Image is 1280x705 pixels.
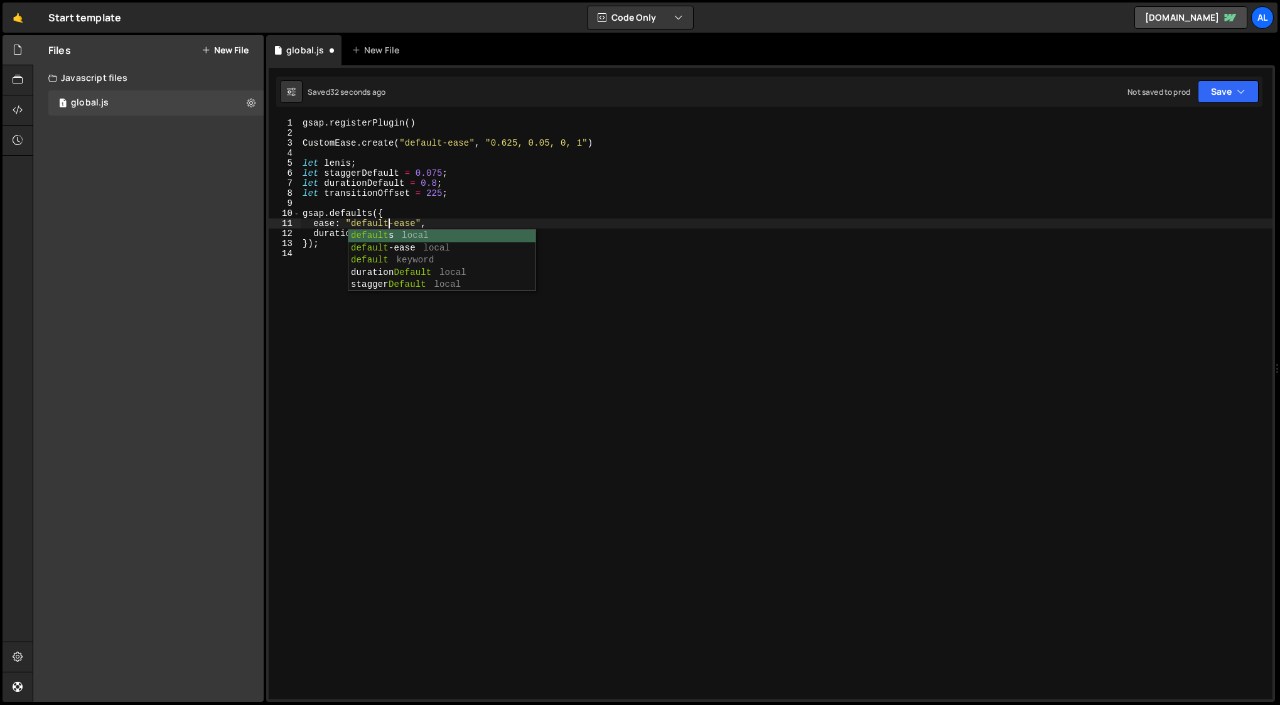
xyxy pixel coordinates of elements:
div: 2 [269,128,301,138]
div: 4 [269,148,301,158]
span: 1 [59,99,67,109]
div: 10 [269,208,301,218]
div: 17392/48440.js [48,90,264,116]
h2: Files [48,43,71,57]
div: global.js [71,97,109,109]
a: [DOMAIN_NAME] [1134,6,1247,29]
button: Code Only [588,6,693,29]
div: 6 [269,168,301,178]
div: 1 [269,118,301,128]
div: 14 [269,249,301,259]
button: Save [1198,80,1259,103]
div: 8 [269,188,301,198]
div: global.js [286,44,324,57]
a: 🤙 [3,3,33,33]
div: Not saved to prod [1127,87,1190,97]
div: 5 [269,158,301,168]
div: 12 [269,229,301,239]
div: 7 [269,178,301,188]
div: Saved [308,87,385,97]
div: 9 [269,198,301,208]
div: Start template [48,10,121,25]
div: 11 [269,218,301,229]
button: New File [202,45,249,55]
div: 32 seconds ago [330,87,385,97]
div: Javascript files [33,65,264,90]
a: Al [1251,6,1274,29]
div: New File [352,44,404,57]
div: 13 [269,239,301,249]
div: 3 [269,138,301,148]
